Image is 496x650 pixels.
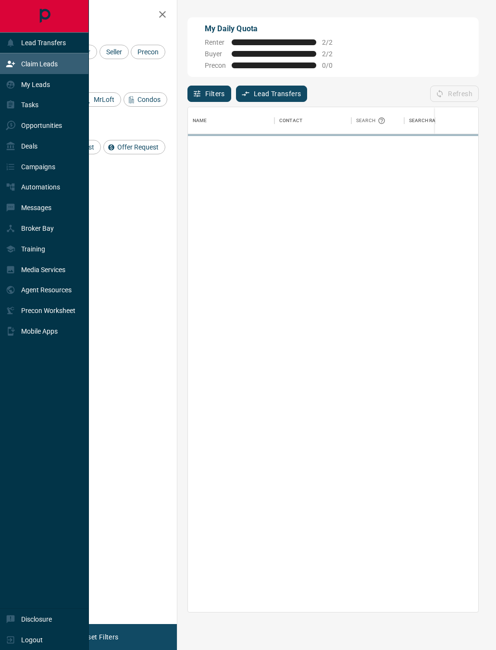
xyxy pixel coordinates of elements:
div: Name [193,107,207,134]
span: Renter [205,38,226,46]
div: Name [188,107,274,134]
span: Buyer [205,50,226,58]
button: Lead Transfers [236,86,308,102]
span: 2 / 2 [322,50,343,58]
div: Seller [99,45,129,59]
div: Condos [124,92,167,107]
h2: Filters [31,10,167,21]
p: My Daily Quota [205,23,343,35]
span: Offer Request [114,143,162,151]
span: Condos [134,96,164,103]
div: Contact [274,107,351,134]
button: Reset Filters [73,629,124,645]
span: Precon [205,62,226,69]
div: Contact [279,107,302,134]
span: MrLoft [90,96,118,103]
div: Offer Request [103,140,165,154]
div: MrLoft [80,92,121,107]
div: Search Range [404,107,457,134]
button: Filters [187,86,231,102]
span: 0 / 0 [322,62,343,69]
div: Search [356,107,388,134]
div: Precon [131,45,165,59]
span: Precon [134,48,162,56]
span: 2 / 2 [322,38,343,46]
div: Search Range [409,107,446,134]
span: Seller [103,48,125,56]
